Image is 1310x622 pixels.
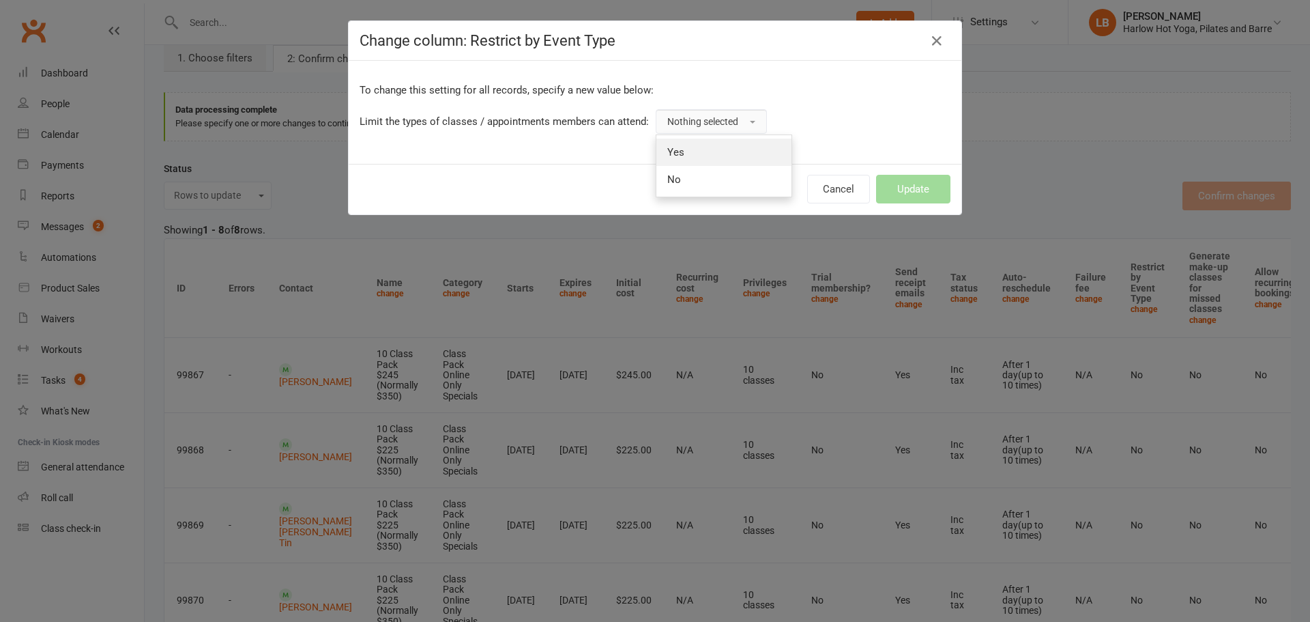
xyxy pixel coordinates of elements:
button: Cancel [807,175,870,203]
button: Close [926,30,948,52]
span: No [667,173,681,186]
a: Yes [656,139,791,166]
button: Nothing selected [656,109,767,134]
span: Yes [667,146,684,158]
a: No [656,166,791,193]
h4: Change column: Restrict by Event Type [360,32,950,49]
p: To change this setting for all records, specify a new value below: [360,82,950,98]
span: Nothing selected [667,116,738,127]
div: Limit the types of classes / appointments members can attend: [360,113,649,130]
